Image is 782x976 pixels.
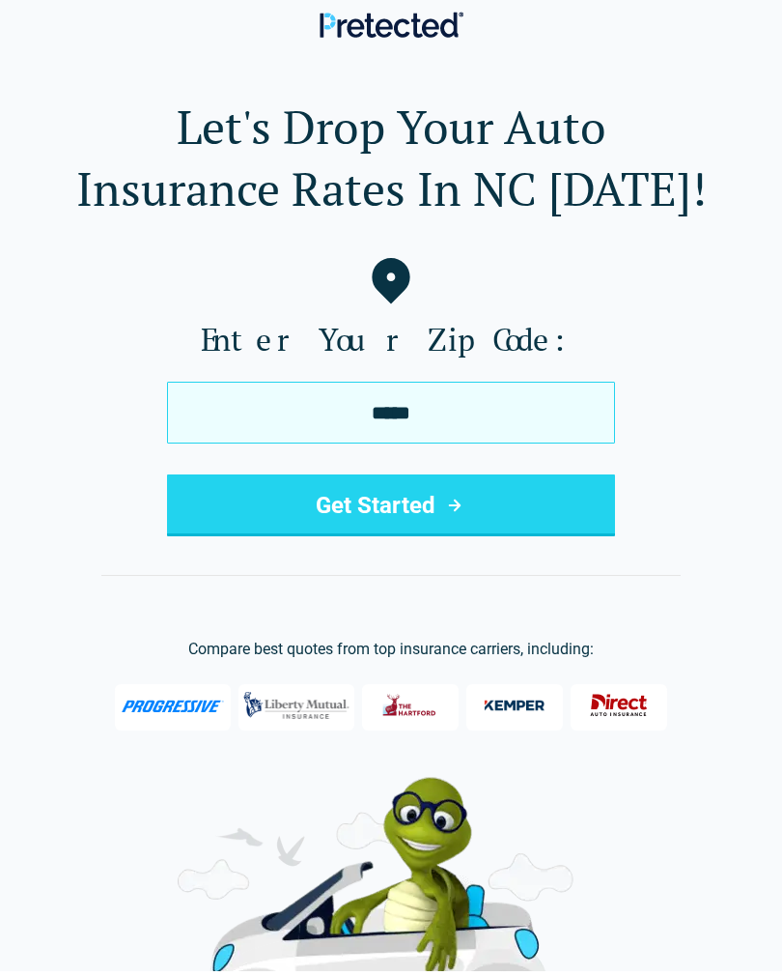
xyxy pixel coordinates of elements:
img: Progressive [122,704,225,718]
img: Kemper [476,690,553,731]
label: Enter Your Zip Code: [31,325,751,363]
p: Compare best quotes from top insurance carriers, including: [31,643,751,666]
button: Get Started [167,479,615,541]
h1: Let's Drop Your Auto Insurance Rates In NC [DATE]! [31,100,751,224]
img: Direct General [580,690,657,731]
img: Liberty Mutual [238,687,354,733]
img: The Hartford [372,690,449,731]
img: Pretected [320,16,463,43]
